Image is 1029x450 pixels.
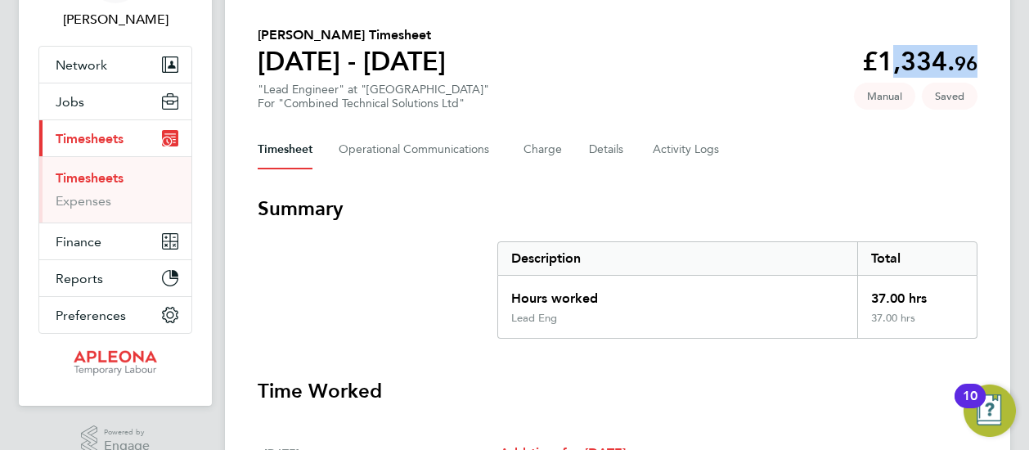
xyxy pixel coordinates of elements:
[964,385,1016,437] button: Open Resource Center, 10 new notifications
[862,46,977,77] app-decimal: £1,334.
[258,83,489,110] div: "Lead Engineer" at "[GEOGRAPHIC_DATA]"
[497,241,977,339] div: Summary
[258,45,446,78] h1: [DATE] - [DATE]
[39,120,191,156] button: Timesheets
[854,83,915,110] span: This timesheet was manually created.
[39,223,191,259] button: Finance
[857,242,977,275] div: Total
[39,83,191,119] button: Jobs
[589,130,627,169] button: Details
[857,312,977,338] div: 37.00 hrs
[258,378,977,404] h3: Time Worked
[39,260,191,296] button: Reports
[523,130,563,169] button: Charge
[104,425,150,439] span: Powered by
[258,25,446,45] h2: [PERSON_NAME] Timesheet
[56,170,124,186] a: Timesheets
[857,276,977,312] div: 37.00 hrs
[56,131,124,146] span: Timesheets
[56,234,101,250] span: Finance
[38,10,192,29] span: Shane Beck
[56,94,84,110] span: Jobs
[74,350,157,376] img: apleona-logo-retina.png
[56,308,126,323] span: Preferences
[56,57,107,73] span: Network
[39,297,191,333] button: Preferences
[39,47,191,83] button: Network
[963,396,977,417] div: 10
[56,193,111,209] a: Expenses
[511,312,557,325] div: Lead Eng
[258,130,312,169] button: Timesheet
[258,97,489,110] div: For "Combined Technical Solutions Ltd"
[339,130,497,169] button: Operational Communications
[39,156,191,223] div: Timesheets
[56,271,103,286] span: Reports
[498,242,857,275] div: Description
[922,83,977,110] span: This timesheet is Saved.
[955,52,977,75] span: 96
[498,276,857,312] div: Hours worked
[653,130,721,169] button: Activity Logs
[258,196,977,222] h3: Summary
[38,350,192,376] a: Go to home page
